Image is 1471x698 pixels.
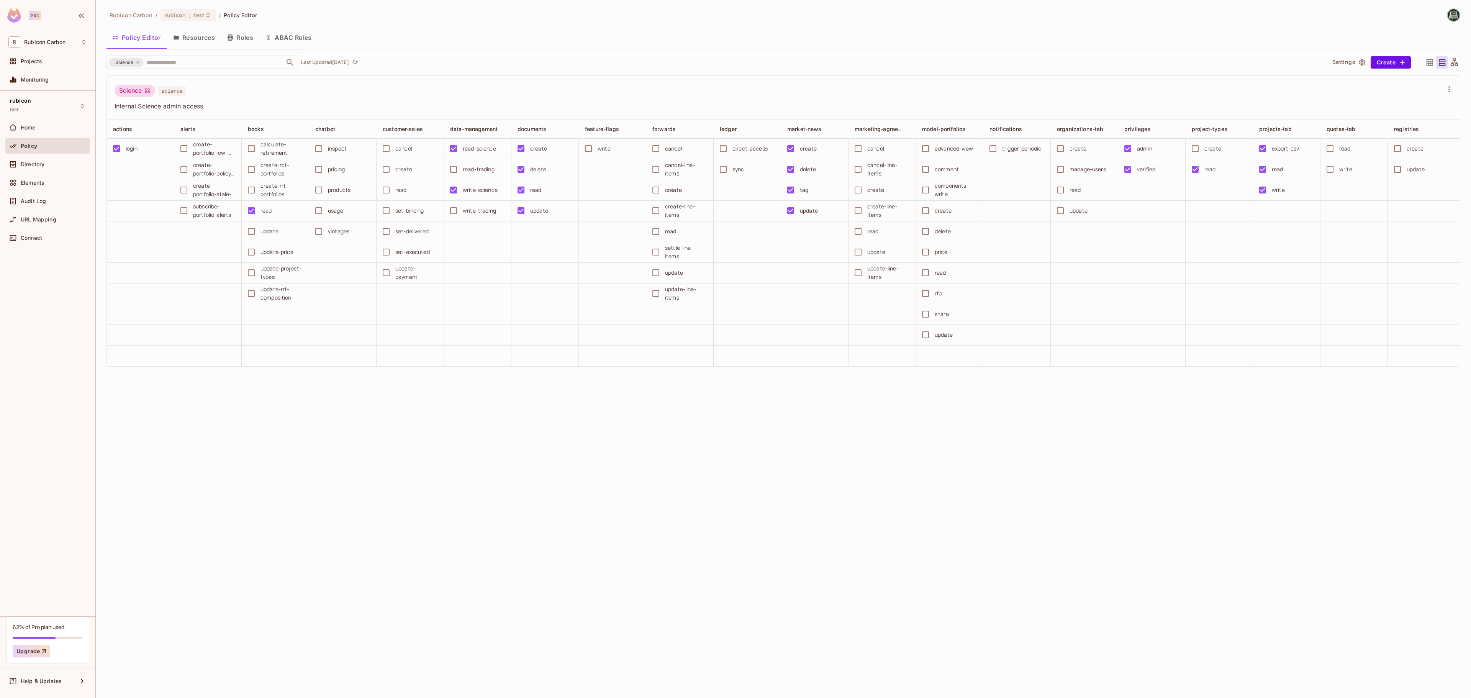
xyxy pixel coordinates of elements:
[8,36,20,48] span: R
[328,165,345,174] div: pricing
[530,144,547,153] div: create
[109,58,144,67] div: Science
[1407,165,1425,174] div: update
[21,58,42,64] span: Projects
[867,202,909,219] div: create-line-items
[193,202,235,219] div: subscribe-portfolio-alerts
[935,206,952,215] div: create
[21,161,44,167] span: Directory
[922,126,965,132] span: model-portfolios
[1407,144,1423,153] div: create
[1057,126,1104,132] span: organizations-tab
[395,227,429,236] div: set-delivered
[260,248,293,256] div: update-price
[530,165,546,174] div: delete
[259,28,318,47] button: ABAC Rules
[450,126,498,132] span: data-management
[395,186,407,194] div: read
[720,126,737,132] span: ledger
[665,144,682,153] div: cancel
[1204,165,1216,174] div: read
[285,57,295,68] button: Open
[395,264,437,281] div: update-payment
[867,264,909,281] div: update-line-items
[21,77,49,83] span: Monitoring
[328,144,347,153] div: inspect
[1070,144,1086,153] div: create
[260,161,303,178] div: create-rct-portfolios
[1070,165,1106,174] div: manage-users
[351,58,360,67] button: refresh
[328,206,343,215] div: usage
[855,125,914,133] span: marketing-agreements
[193,161,235,178] div: create-portfolio-policy-violation-entry
[21,125,36,131] span: Home
[21,235,42,241] span: Connect
[518,126,546,132] span: documents
[935,182,977,198] div: components-write
[1002,144,1041,153] div: trigger-periodic
[21,678,62,684] span: Help & Updates
[800,206,818,215] div: update
[260,227,278,236] div: update
[13,645,50,657] button: Upgrade
[224,11,257,19] span: Policy Editor
[1329,56,1368,69] button: Settings
[800,186,808,194] div: tag
[115,102,1443,110] span: Internal Science admin access
[1339,165,1352,174] div: write
[260,264,303,281] div: update-project-types
[800,165,816,174] div: delete
[652,126,676,132] span: forwards
[260,140,303,157] div: calculate-retirement
[260,206,272,215] div: read
[260,182,303,198] div: create-rrt-portfolios
[463,165,495,174] div: read-trading
[156,11,157,19] li: /
[395,144,412,153] div: cancel
[1137,144,1152,153] div: admin
[106,28,167,47] button: Policy Editor
[867,227,879,236] div: read
[395,165,412,174] div: create
[1272,165,1283,174] div: read
[260,285,303,302] div: update-rrt-composition
[1192,126,1227,132] span: project-types
[395,206,424,215] div: set-binding
[530,206,548,215] div: update
[665,285,707,302] div: update-line-items
[935,165,959,174] div: comment
[989,126,1022,132] span: notifications
[167,28,221,47] button: Resources
[13,623,64,631] div: 62% of Pro plan used
[113,126,132,132] span: actions
[665,202,707,219] div: create-line-items
[29,11,41,20] div: Pro
[867,144,884,153] div: cancel
[349,58,360,67] span: Click to refresh data
[732,165,744,174] div: sync
[1272,186,1285,194] div: write
[193,182,235,198] div: create-portfolio-stale-price-entry
[867,186,884,194] div: create
[585,126,619,132] span: feature-flags
[10,107,19,113] span: test
[180,126,195,132] span: alerts
[193,140,235,157] div: create-portfolio-low-liquidity-entry
[248,126,264,132] span: books
[867,161,909,178] div: cancel-line-items
[935,331,953,339] div: update
[301,59,349,66] p: Last Updated [DATE]
[1394,126,1419,132] span: registries
[21,198,46,204] span: Audit Log
[1339,144,1351,153] div: read
[1137,165,1155,174] div: verified
[24,39,66,45] span: Workspace: Rubicon Carbon
[732,144,768,153] div: direct-access
[126,144,138,153] div: login
[328,227,349,236] div: vintages
[935,248,947,256] div: price
[352,59,358,66] span: refresh
[395,248,430,256] div: set-executed
[1204,144,1221,153] div: create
